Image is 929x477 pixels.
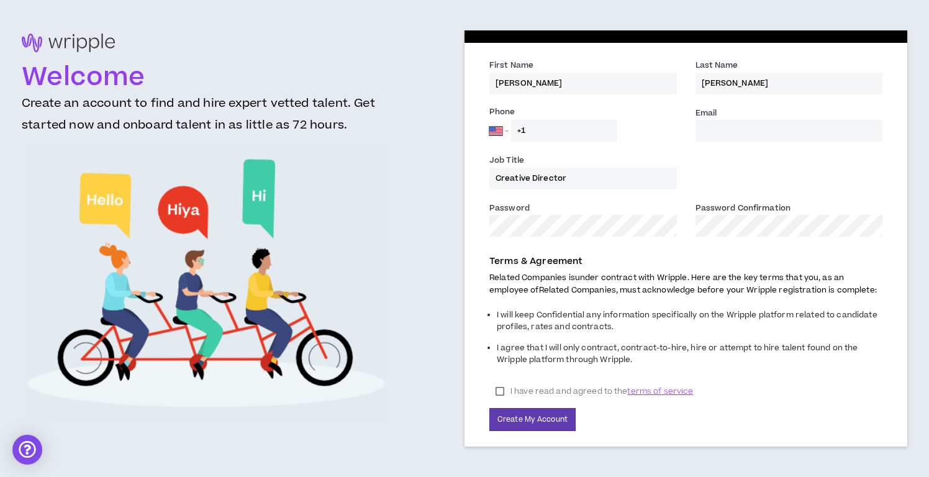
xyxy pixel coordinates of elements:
[22,93,391,146] h3: Create an account to find and hire expert vetted talent. Get started now and onboard talent in as...
[497,306,882,339] li: I will keep Confidential any information specifically on the Wripple platform related to candidat...
[696,202,791,216] label: Password Confirmation
[22,34,115,59] img: logo-brand.png
[489,272,882,296] p: Related Companies is under contract with Wripple. Here are the key terms that you, as an employee...
[22,63,391,93] h1: Welcome
[627,385,693,397] span: terms of service
[12,435,42,465] div: Open Intercom Messenger
[489,202,530,216] label: Password
[489,60,533,73] label: First Name
[497,339,882,372] li: I agree that I will only contract, contract-to-hire, hire or attempt to hire talent found on the ...
[27,146,386,421] img: Welcome to Wripple
[489,382,699,401] label: I have read and agreed to the
[489,408,576,431] button: Create My Account
[489,106,677,120] label: Phone
[696,60,738,73] label: Last Name
[696,107,717,121] label: Email
[489,255,882,268] p: Terms & Agreement
[489,155,524,168] label: Job Title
